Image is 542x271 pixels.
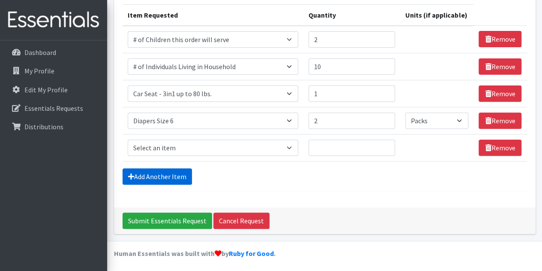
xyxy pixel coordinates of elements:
th: Item Requested [123,4,304,26]
p: My Profile [24,67,54,75]
p: Essentials Requests [24,104,83,113]
th: Units (if applicable) [400,4,473,26]
a: Remove [479,113,521,129]
a: Add Another Item [123,168,192,185]
p: Edit My Profile [24,85,68,94]
th: Quantity [303,4,400,26]
p: Distributions [24,122,63,131]
img: HumanEssentials [3,6,104,34]
a: Ruby for Good [229,249,274,258]
a: My Profile [3,62,104,79]
a: Cancel Request [213,213,270,229]
input: Submit Essentials Request [123,213,212,229]
a: Remove [479,140,521,156]
a: Dashboard [3,44,104,61]
p: Dashboard [24,48,56,57]
a: Remove [479,58,521,75]
a: Edit My Profile [3,81,104,98]
a: Remove [479,31,521,47]
a: Essentials Requests [3,100,104,117]
a: Distributions [3,118,104,135]
strong: Human Essentials was built with by . [114,249,275,258]
a: Remove [479,85,521,102]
